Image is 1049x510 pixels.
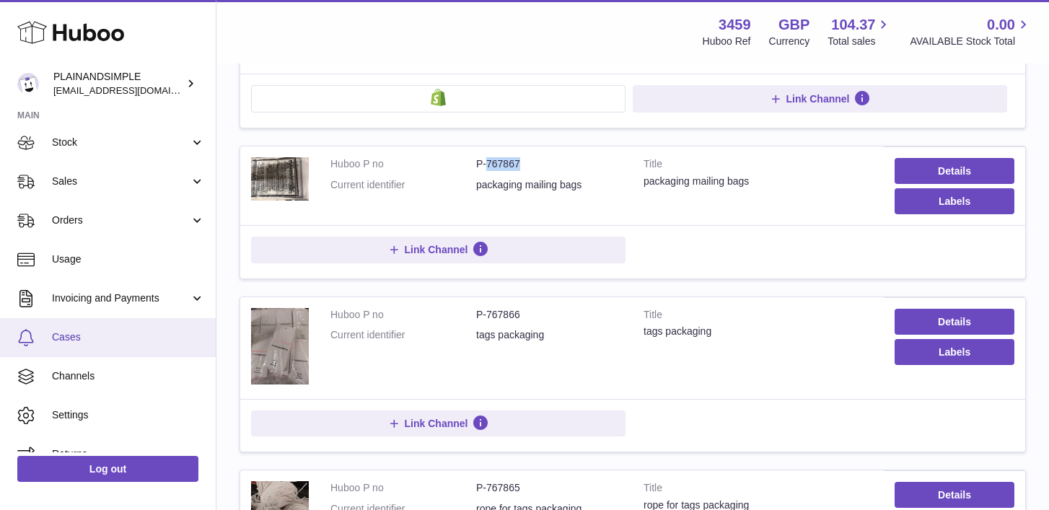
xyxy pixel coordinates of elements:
div: Currency [769,35,810,48]
span: Total sales [828,35,892,48]
strong: Title [644,481,873,498]
strong: 3459 [719,15,751,35]
a: 0.00 AVAILABLE Stock Total [910,15,1032,48]
dt: Current identifier [330,178,476,192]
span: Invoicing and Payments [52,291,190,305]
dt: Huboo P no [330,157,476,171]
button: Link Channel [251,410,626,436]
span: Settings [52,408,205,422]
span: Link Channel [786,92,850,105]
span: AVAILABLE Stock Total [910,35,1032,48]
strong: Title [644,157,873,175]
strong: Title [644,308,873,325]
dd: packaging mailing bags [476,178,622,192]
span: Orders [52,214,190,227]
button: Link Channel [633,85,1007,113]
span: Sales [52,175,190,188]
dt: Huboo P no [330,481,476,495]
div: PLAINANDSIMPLE [53,70,183,97]
a: Log out [17,456,198,482]
span: Link Channel [405,243,468,256]
span: Link Channel [405,417,468,430]
dt: Huboo P no [330,308,476,322]
a: 104.37 Total sales [828,15,892,48]
div: tags packaging [644,325,873,338]
div: packaging mailing bags [644,175,873,188]
a: Details [895,158,1014,184]
a: Details [895,482,1014,508]
dd: P-767867 [476,157,622,171]
span: Returns [52,447,205,461]
strong: GBP [778,15,809,35]
span: Usage [52,252,205,266]
button: Labels [895,339,1014,365]
a: Details [895,309,1014,335]
span: Cases [52,330,205,344]
button: Labels [895,188,1014,214]
div: Huboo Ref [703,35,751,48]
dd: tags packaging [476,328,622,342]
img: packaging mailing bags [251,157,309,201]
img: duco@plainandsimple.com [17,73,39,94]
span: 104.37 [831,15,875,35]
img: tags packaging [251,308,309,385]
span: Stock [52,136,190,149]
dd: P-767866 [476,308,622,322]
span: 0.00 [987,15,1015,35]
button: Link Channel [251,237,626,263]
dd: P-767865 [476,481,622,495]
span: Channels [52,369,205,383]
img: shopify-small.png [431,89,446,106]
dt: Current identifier [330,328,476,342]
span: [EMAIL_ADDRESS][DOMAIN_NAME] [53,84,212,96]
